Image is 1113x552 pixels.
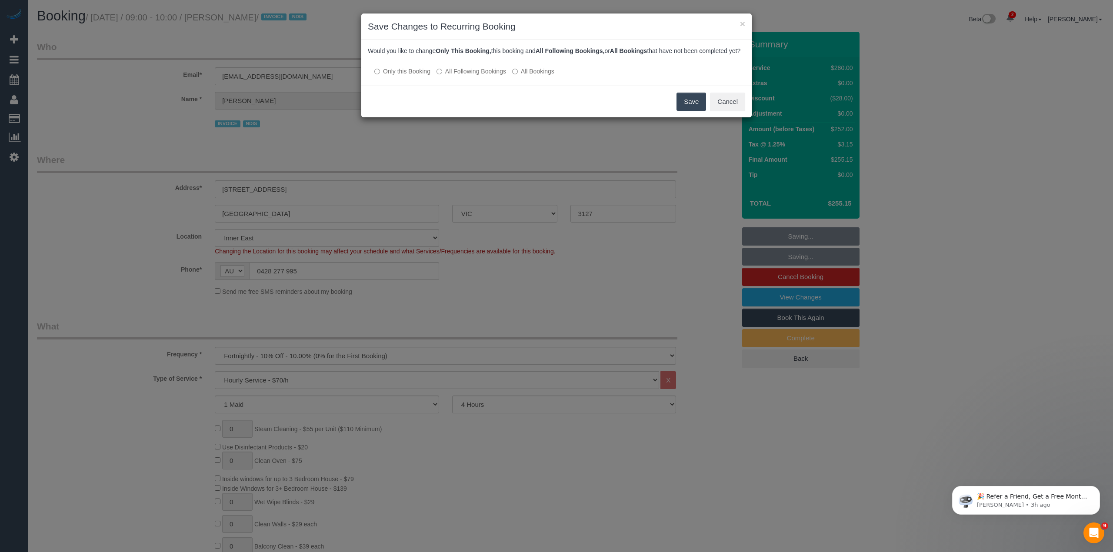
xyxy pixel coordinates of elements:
[536,47,605,54] b: All Following Bookings,
[710,93,745,111] button: Cancel
[740,19,745,28] button: ×
[374,69,380,74] input: Only this Booking
[939,468,1113,529] iframe: Intercom notifications message
[1101,522,1108,529] span: 9
[436,47,491,54] b: Only This Booking,
[368,47,745,55] p: Would you like to change this booking and or that have not been completed yet?
[374,67,430,76] label: All other bookings in the series will remain the same.
[512,67,554,76] label: All bookings that have not been completed yet will be changed.
[512,69,518,74] input: All Bookings
[368,20,745,33] h3: Save Changes to Recurring Booking
[437,67,506,76] label: This and all the bookings after it will be changed.
[610,47,647,54] b: All Bookings
[1083,522,1104,543] iframe: Intercom live chat
[676,93,706,111] button: Save
[437,69,442,74] input: All Following Bookings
